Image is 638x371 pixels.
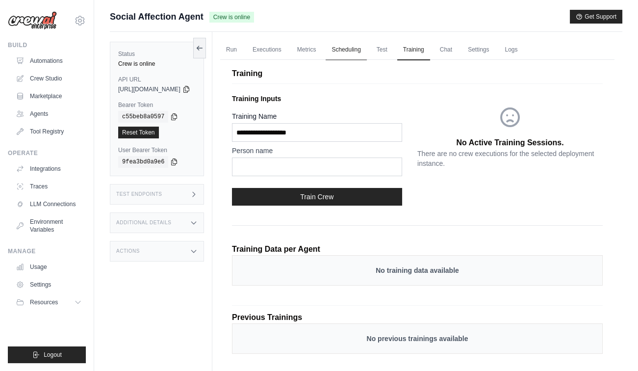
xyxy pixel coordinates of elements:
[232,94,417,104] p: Training Inputs
[118,156,168,168] code: 9fea3bd0a9e6
[118,146,196,154] label: User Bearer Token
[326,40,366,60] a: Scheduling
[12,161,86,177] a: Integrations
[232,111,402,121] label: Training Name
[8,247,86,255] div: Manage
[242,265,592,275] p: No training data available
[118,127,159,138] a: Reset Token
[12,106,86,122] a: Agents
[247,40,287,60] a: Executions
[118,60,196,68] div: Crew is online
[12,277,86,292] a: Settings
[116,191,162,197] h3: Test Endpoints
[8,41,86,49] div: Build
[8,11,57,30] img: Logo
[12,196,86,212] a: LLM Connections
[116,220,171,226] h3: Additional Details
[220,40,243,60] a: Run
[397,40,430,60] a: Training
[242,334,592,344] p: No previous trainings available
[462,40,495,60] a: Settings
[118,85,180,93] span: [URL][DOMAIN_NAME]
[44,351,62,359] span: Logout
[110,10,204,24] span: Social Affection Agent
[232,146,402,156] label: Person name
[232,243,320,255] p: Training Data per Agent
[118,111,168,123] code: c55beb8a0597
[118,76,196,83] label: API URL
[232,312,603,323] p: Previous Trainings
[232,68,603,79] p: Training
[30,298,58,306] span: Resources
[12,259,86,275] a: Usage
[12,124,86,139] a: Tool Registry
[434,40,458,60] a: Chat
[12,179,86,194] a: Traces
[499,40,523,60] a: Logs
[118,50,196,58] label: Status
[589,324,638,371] iframe: Chat Widget
[456,137,563,149] p: No Active Training Sessions.
[8,149,86,157] div: Operate
[209,12,254,23] span: Crew is online
[12,53,86,69] a: Automations
[12,214,86,238] a: Environment Variables
[12,71,86,86] a: Crew Studio
[12,88,86,104] a: Marketplace
[118,101,196,109] label: Bearer Token
[417,149,603,168] p: There are no crew executions for the selected deployment instance.
[116,248,140,254] h3: Actions
[291,40,322,60] a: Metrics
[570,10,622,24] button: Get Support
[8,346,86,363] button: Logout
[371,40,393,60] a: Test
[232,188,402,206] button: Train Crew
[12,294,86,310] button: Resources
